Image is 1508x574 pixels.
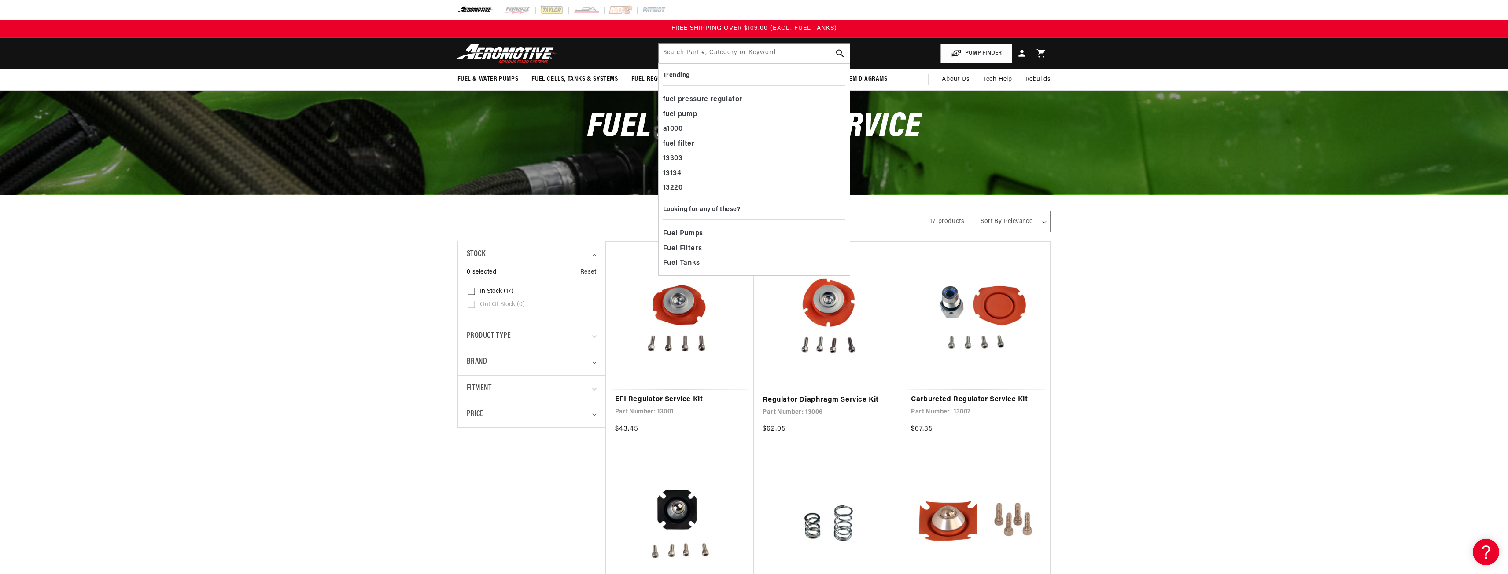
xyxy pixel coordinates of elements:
[480,301,525,309] span: Out of stock (0)
[467,382,492,395] span: Fitment
[457,75,519,84] span: Fuel & Water Pumps
[663,151,845,166] div: 13303
[480,288,514,296] span: In stock (17)
[1019,69,1058,90] summary: Rebuilds
[940,44,1012,63] button: PUMP FINDER
[615,394,745,406] a: EFI Regulator Service Kit
[663,92,845,107] div: fuel pressure regulator
[671,25,837,32] span: FREE SHIPPING OVER $109.00 (EXCL. FUEL TANKS)
[911,394,1041,406] a: Carbureted Regulator Service Kit
[830,44,850,63] button: search button
[451,69,525,90] summary: Fuel & Water Pumps
[935,69,976,90] a: About Us
[930,218,965,225] span: 17 products
[467,267,497,277] span: 0 selected
[467,241,597,267] summary: Stock (0 selected)
[580,267,597,277] a: Reset
[525,69,624,90] summary: Fuel Cells, Tanks & Systems
[663,137,845,152] div: fuel filter
[663,206,741,213] b: Looking for any of these?
[587,110,921,175] span: Fuel Regulator Service Kits
[467,323,597,349] summary: Product type (0 selected)
[983,75,1012,84] span: Tech Help
[663,166,845,181] div: 13134
[829,69,894,90] summary: System Diagrams
[663,107,845,122] div: fuel pump
[663,257,700,270] span: Fuel Tanks
[976,69,1018,90] summary: Tech Help
[663,228,703,240] span: Fuel Pumps
[467,409,484,420] span: Price
[663,122,845,137] div: a1000
[663,72,690,79] b: Trending
[531,75,618,84] span: Fuel Cells, Tanks & Systems
[467,356,487,369] span: Brand
[625,69,689,90] summary: Fuel Regulators
[631,75,683,84] span: Fuel Regulators
[942,76,970,83] span: About Us
[663,181,845,196] div: 13220
[467,248,486,261] span: Stock
[1025,75,1051,84] span: Rebuilds
[467,330,511,343] span: Product type
[467,402,597,427] summary: Price
[467,349,597,375] summary: Brand (0 selected)
[467,376,597,402] summary: Fitment (0 selected)
[836,75,888,84] span: System Diagrams
[454,43,564,64] img: Aeromotive
[763,395,893,406] a: Regulator Diaphragm Service Kit
[659,44,850,63] input: Search by Part Number, Category or Keyword
[663,243,702,255] span: Fuel Filters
